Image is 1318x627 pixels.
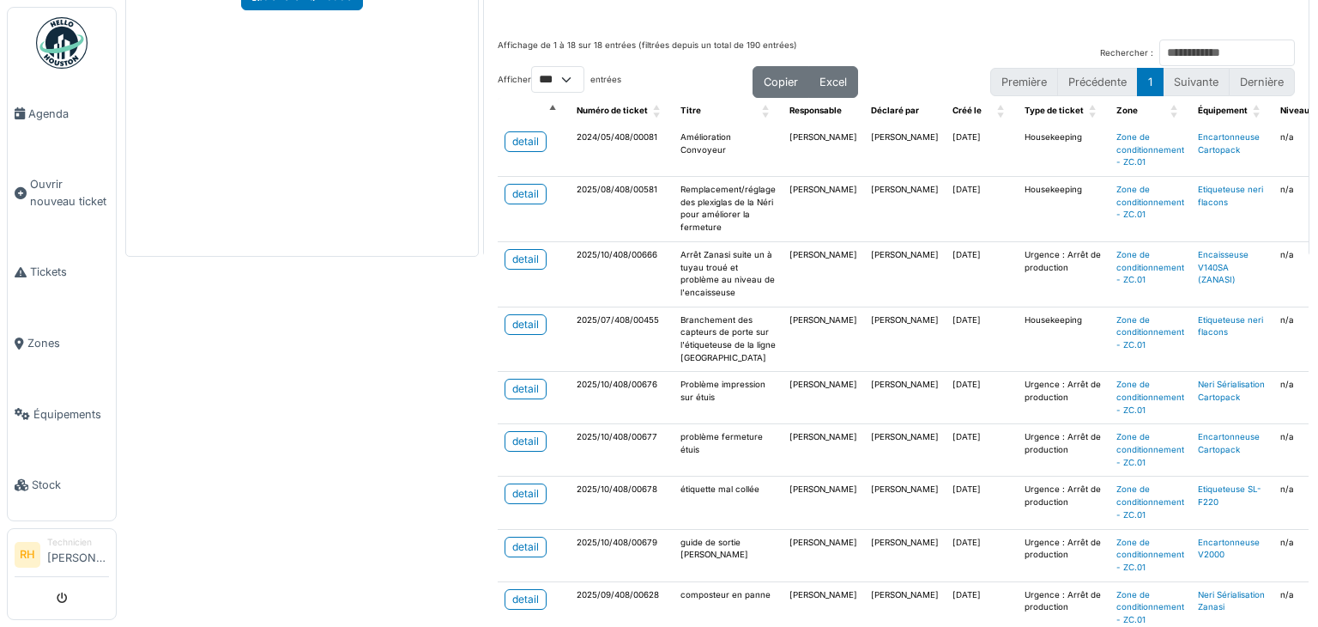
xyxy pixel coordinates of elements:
td: [PERSON_NAME] [783,177,864,242]
a: Neri Sérialisation Zanasi [1198,590,1265,612]
a: detail [505,184,547,204]
div: detail [512,486,539,502]
a: Zone de conditionnement - ZC.01 [1116,590,1184,624]
div: detail [512,186,539,202]
span: Ouvrir nouveau ticket [30,176,109,209]
td: [DATE] [946,307,1018,372]
td: Housekeeping [1018,177,1109,242]
a: Zone de conditionnement - ZC.01 [1116,484,1184,519]
span: Équipement: Activate to sort [1253,98,1263,125]
span: Numéro de ticket: Activate to sort [653,98,663,125]
span: Type de ticket [1025,106,1084,115]
span: Responsable [789,106,842,115]
td: 2025/10/408/00677 [570,424,674,477]
td: [DATE] [946,529,1018,581]
a: Encartonneuse Cartopack [1198,132,1260,155]
a: detail [505,589,547,610]
a: detail [505,537,547,557]
td: 2024/05/408/00081 [570,125,674,177]
a: detail [505,314,547,335]
a: Zone de conditionnement - ZC.01 [1116,538,1184,572]
td: [PERSON_NAME] [783,307,864,372]
a: RH Technicien[PERSON_NAME] [15,536,109,577]
td: [PERSON_NAME] [864,372,946,424]
td: 2025/08/408/00581 [570,177,674,242]
span: Type de ticket: Activate to sort [1089,98,1099,125]
td: [PERSON_NAME] [864,307,946,372]
td: [PERSON_NAME] [864,529,946,581]
img: Badge_color-CXgf-gQk.svg [36,17,88,69]
a: detail [505,249,547,270]
a: Agenda [8,78,116,149]
td: [PERSON_NAME] [783,372,864,424]
span: Titre [680,106,701,115]
td: [DATE] [946,241,1018,307]
li: RH [15,542,40,568]
a: Etiqueteuse SL-F220 [1198,484,1261,507]
td: [PERSON_NAME] [864,125,946,177]
a: Zone de conditionnement - ZC.01 [1116,380,1184,414]
a: detail [505,484,547,504]
nav: pagination [990,68,1295,96]
a: Etiqueteuse neri flacons [1198,315,1263,338]
div: Technicien [47,536,109,549]
td: [PERSON_NAME] [864,477,946,529]
span: Numéro de ticket [577,106,648,115]
td: [PERSON_NAME] [864,424,946,477]
span: Créé le [952,106,982,115]
button: Excel [808,66,858,98]
a: Zone de conditionnement - ZC.01 [1116,132,1184,167]
td: [PERSON_NAME] [783,477,864,529]
a: Etiqueteuse neri flacons [1198,185,1263,207]
td: 2025/10/408/00679 [570,529,674,581]
a: Encartonneuse V2000 [1198,538,1260,560]
a: Encartonneuse Cartopack [1198,432,1260,454]
td: Urgence : Arrêt de production [1018,372,1109,424]
td: étiquette mal collée [674,477,783,529]
span: Tickets [30,264,109,280]
td: 2025/07/408/00455 [570,307,674,372]
td: Housekeeping [1018,307,1109,372]
td: Urgence : Arrêt de production [1018,529,1109,581]
span: Titre: Activate to sort [762,98,772,125]
td: [DATE] [946,372,1018,424]
td: guide de sortie [PERSON_NAME] [674,529,783,581]
td: [DATE] [946,477,1018,529]
label: Afficher entrées [498,66,621,93]
td: [DATE] [946,424,1018,477]
a: Ouvrir nouveau ticket [8,149,116,237]
div: detail [512,317,539,332]
div: detail [512,539,539,555]
td: 2025/10/408/00678 [570,477,674,529]
span: Copier [764,76,798,88]
a: Tickets [8,237,116,308]
span: Zone: Activate to sort [1170,98,1181,125]
div: detail [512,434,539,449]
span: Agenda [28,106,109,122]
button: Copier [753,66,809,98]
td: Arrêt Zanasi suite un à tuyau troué et problème au niveau de l'encaisseuse [674,241,783,307]
td: [PERSON_NAME] [783,125,864,177]
div: detail [512,592,539,607]
div: detail [512,381,539,397]
a: detail [505,131,547,152]
td: [PERSON_NAME] [783,529,864,581]
span: Équipements [33,406,109,423]
span: Équipement [1198,106,1248,115]
td: [PERSON_NAME] [864,241,946,307]
td: 2025/10/408/00666 [570,241,674,307]
li: [PERSON_NAME] [47,536,109,573]
td: Remplacement/réglage des plexiglas de la Néri pour améliorer la fermeture [674,177,783,242]
a: Zone de conditionnement - ZC.01 [1116,315,1184,350]
a: Zone de conditionnement - ZC.01 [1116,250,1184,284]
span: Déclaré par [871,106,919,115]
td: Urgence : Arrêt de production [1018,424,1109,477]
td: Amélioration Convoyeur [674,125,783,177]
div: detail [512,134,539,149]
td: Urgence : Arrêt de production [1018,477,1109,529]
span: Zone [1116,106,1138,115]
span: Stock [32,477,109,493]
a: Zone de conditionnement - ZC.01 [1116,185,1184,219]
a: Neri Sérialisation Cartopack [1198,380,1265,402]
span: Zones [27,335,109,351]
